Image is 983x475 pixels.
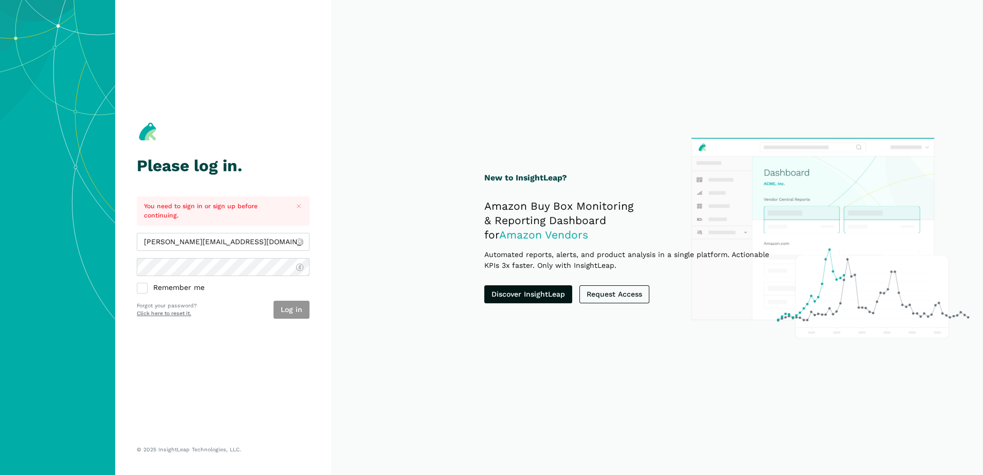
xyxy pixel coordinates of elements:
a: Click here to reset it. [137,310,191,317]
button: Close [293,200,305,213]
a: Discover InsightLeap [484,285,572,303]
span: Amazon Vendors [499,228,588,241]
p: Forgot your password? [137,302,197,310]
h1: New to InsightLeap? [484,172,785,185]
h1: Please log in. [137,157,310,175]
a: Request Access [579,285,649,303]
p: You need to sign in or sign up before continuing. [144,202,285,221]
input: admin@insightleap.com [137,233,310,251]
p: © 2025 InsightLeap Technologies, LLC. [137,446,310,453]
img: InsightLeap Product [686,133,974,342]
label: Remember me [137,283,310,293]
h2: Amazon Buy Box Monitoring & Reporting Dashboard for [484,199,785,242]
p: Automated reports, alerts, and product analysis in a single platform. Actionable KPIs 3x faster. ... [484,249,785,271]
